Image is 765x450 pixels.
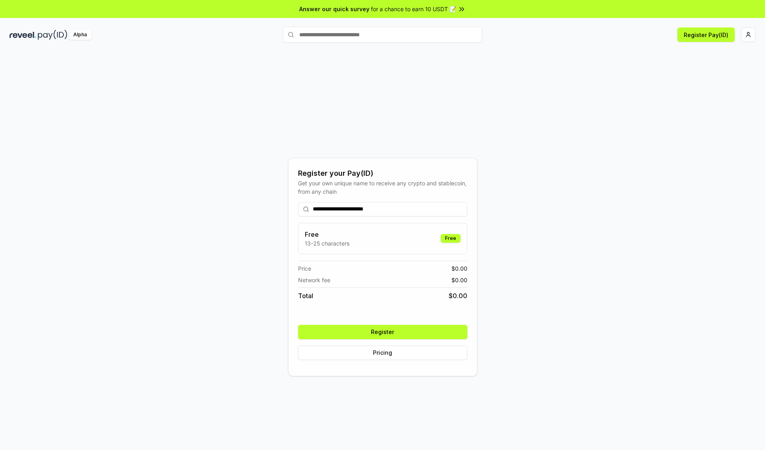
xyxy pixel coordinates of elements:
[371,5,456,13] span: for a chance to earn 10 USDT 📝
[38,30,67,40] img: pay_id
[298,346,467,360] button: Pricing
[677,28,735,42] button: Register Pay(ID)
[298,276,330,284] span: Network fee
[298,168,467,179] div: Register your Pay(ID)
[305,230,349,239] h3: Free
[298,291,313,301] span: Total
[451,264,467,273] span: $ 0.00
[299,5,369,13] span: Answer our quick survey
[69,30,91,40] div: Alpha
[441,234,461,243] div: Free
[305,239,349,248] p: 13-25 characters
[298,179,467,196] div: Get your own unique name to receive any crypto and stablecoin, from any chain
[298,325,467,339] button: Register
[451,276,467,284] span: $ 0.00
[449,291,467,301] span: $ 0.00
[10,30,36,40] img: reveel_dark
[298,264,311,273] span: Price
